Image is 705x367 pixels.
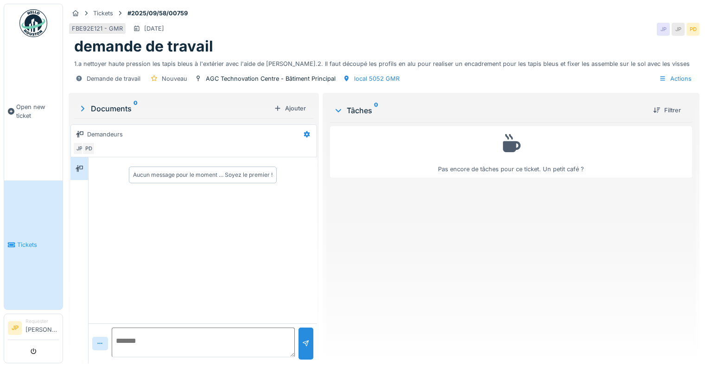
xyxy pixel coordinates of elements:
[74,38,213,55] h1: demande de travail
[162,74,187,83] div: Nouveau
[133,103,138,114] sup: 0
[74,56,694,68] div: 1.a nettoyer haute pression les tapis bleus à l'extérier avec l'aide de [PERSON_NAME].2. Il faut ...
[354,74,400,83] div: local 5052 GMR
[672,23,685,36] div: JP
[17,240,59,249] span: Tickets
[336,130,686,174] div: Pas encore de tâches pour ce ticket. Un petit café ?
[374,105,378,116] sup: 0
[270,102,310,115] div: Ajouter
[206,74,336,83] div: AGC Technovation Centre - Bâtiment Principal
[133,171,273,179] div: Aucun message pour le moment … Soyez le premier !
[87,74,140,83] div: Demande de travail
[87,130,123,139] div: Demandeurs
[93,9,113,18] div: Tickets
[655,72,696,85] div: Actions
[649,104,685,116] div: Filtrer
[124,9,191,18] strong: #2025/09/58/00759
[686,23,699,36] div: PD
[657,23,670,36] div: JP
[4,180,63,310] a: Tickets
[334,105,646,116] div: Tâches
[25,318,59,338] li: [PERSON_NAME]
[78,103,270,114] div: Documents
[8,321,22,335] li: JP
[16,103,59,120] span: Open new ticket
[19,9,47,37] img: Badge_color-CXgf-gQk.svg
[72,24,123,33] div: FBE92E121 - GMR
[73,142,86,155] div: JP
[144,24,164,33] div: [DATE]
[82,142,95,155] div: PD
[8,318,59,340] a: JP Requester[PERSON_NAME]
[4,42,63,180] a: Open new ticket
[25,318,59,325] div: Requester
